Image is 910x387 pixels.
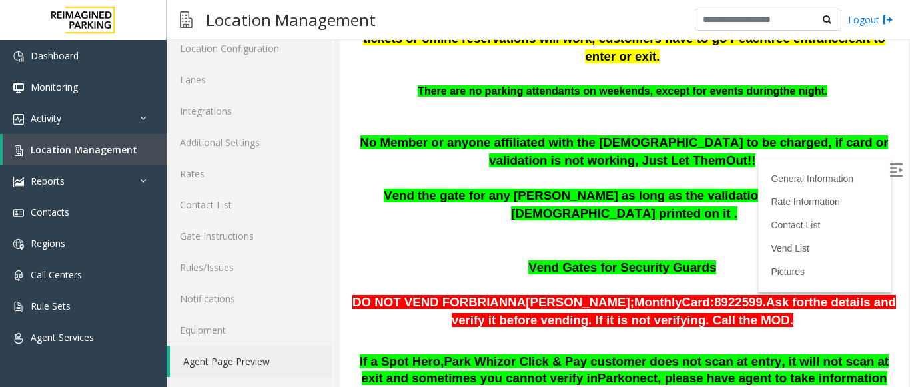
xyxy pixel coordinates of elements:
[386,124,416,138] span: Out!!
[199,3,382,36] h3: Location Management
[440,56,485,67] span: the night
[13,83,24,93] img: 'icon'
[180,3,193,36] img: pageIcon
[21,106,549,138] span: No Member or anyone affiliated with the [DEMOGRAPHIC_DATA] to be charged, if card or validation i...
[258,342,318,356] span: Parkonect
[431,144,514,155] a: General Information
[431,214,470,224] a: Vend List
[31,331,94,344] span: Agent Services
[13,51,24,62] img: 'icon'
[167,127,332,158] a: Additional Settings
[31,268,82,281] span: Call Centers
[374,266,426,280] span: 8922599.
[13,333,24,344] img: 'icon'
[13,177,24,187] img: 'icon'
[342,266,374,280] span: Card:
[13,114,24,125] img: 'icon'
[31,300,71,312] span: Rule Sets
[13,270,24,281] img: 'icon'
[13,145,24,156] img: 'icon'
[112,266,556,298] span: the details and verify it before vending. If it is not verifying. Call the MOD.
[13,239,24,250] img: 'icon'
[31,237,65,250] span: Regions
[186,266,294,280] span: [PERSON_NAME];
[431,237,465,248] a: Pictures
[22,325,550,356] span: or Click & Pay customer does not scan at entry, it will not scan at exit and sometimes you cannot...
[167,283,332,314] a: Notifications
[294,266,342,280] span: Monthly
[883,13,893,27] img: logout
[78,56,440,67] span: There are no parking attendants on weekends, except for events during
[31,49,79,62] span: Dashboard
[431,167,500,178] a: Rate Information
[3,134,167,165] a: Location Management
[167,189,332,220] a: Contact List
[189,231,376,245] span: Vend Gates for Security Guards
[13,208,24,218] img: 'icon'
[167,95,332,127] a: Integrations
[20,325,104,339] span: If a Spot Hero,
[104,325,163,339] span: Park Whiz
[431,191,480,201] a: Contact List
[31,112,61,125] span: Activity
[31,206,69,218] span: Contacts
[167,252,332,283] a: Rules/Issues
[167,220,332,252] a: Gate Instructions
[170,346,332,377] a: Agent Page Preview
[167,158,332,189] a: Rates
[485,56,488,67] span: .
[13,302,24,312] img: 'icon'
[167,33,332,64] a: Location Configuration
[848,13,893,27] a: Logout
[31,175,65,187] span: Reports
[31,81,78,93] span: Monitoring
[44,159,525,191] span: Vend the gate for any [PERSON_NAME] as long as the validation sticker has First [DEMOGRAPHIC_DATA...
[550,134,563,147] img: Open/Close Sidebar Menu
[31,143,137,156] span: Location Management
[167,64,332,95] a: Lanes
[167,314,332,346] a: Equipment
[426,266,469,280] span: Ask for
[129,266,186,280] span: BRIANNA
[13,266,129,280] span: DO NOT VEND FOR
